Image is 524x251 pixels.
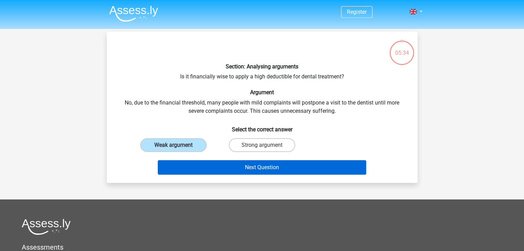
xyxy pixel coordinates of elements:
[140,138,207,152] label: Weak argument
[118,121,407,133] h6: Select the correct answer
[22,219,71,235] img: Assessly logo
[347,9,367,15] a: Register
[118,89,407,96] h6: Argument
[389,40,415,57] div: 05:34
[110,37,415,177] div: Is it financially wise to apply a high deductible for dental treatment? No, due to the financial ...
[109,6,158,22] img: Assessly
[229,138,295,152] label: Strong argument
[158,160,366,175] button: Next Question
[118,63,407,70] h6: Section: Analysing arguments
